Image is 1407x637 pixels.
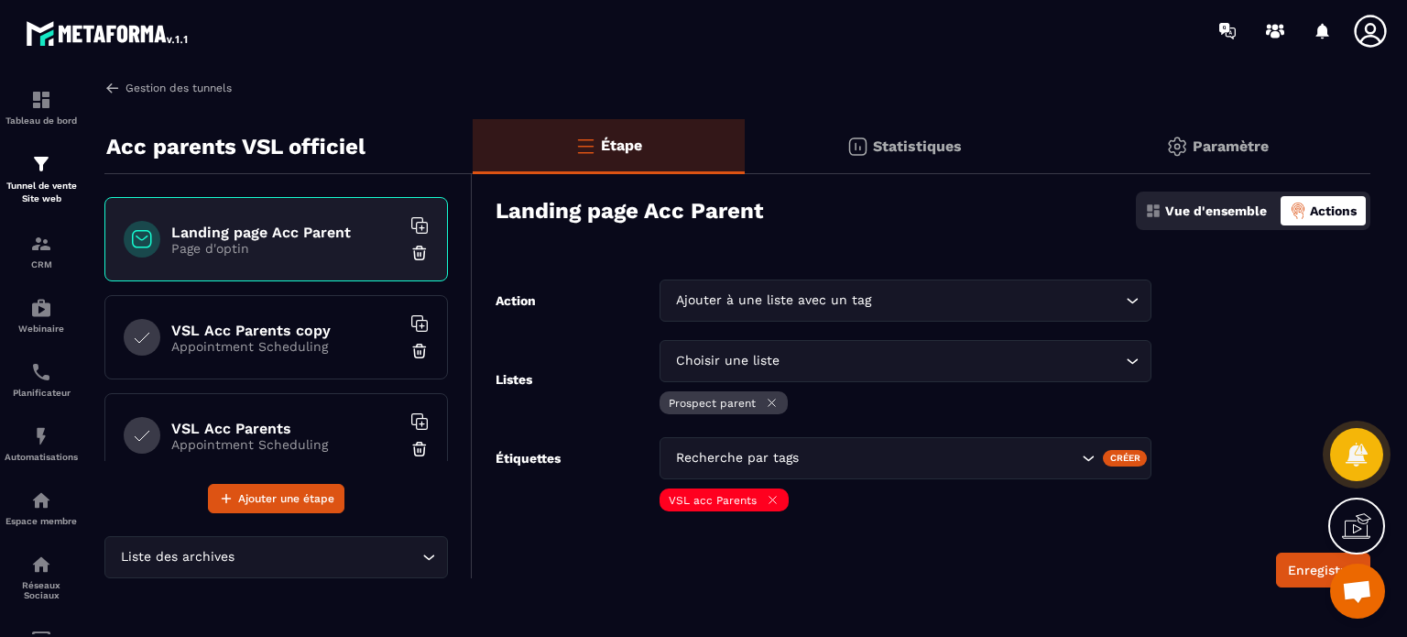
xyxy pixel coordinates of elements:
[5,259,78,269] p: CRM
[671,351,783,371] span: Choisir une liste
[783,351,1121,371] input: Search for option
[802,448,1077,468] input: Search for option
[496,293,536,308] label: Action
[410,342,429,360] img: trash
[1193,137,1269,155] p: Paramètre
[5,412,78,476] a: automationsautomationsAutomatisations
[30,361,52,383] img: scheduler
[30,425,52,447] img: automations
[410,244,429,262] img: trash
[671,448,802,468] span: Recherche par tags
[5,540,78,614] a: social-networksocial-networkRéseaux Sociaux
[1103,450,1148,467] div: Créer
[496,372,532,387] label: Listes
[601,137,642,154] p: Étape
[30,89,52,111] img: formation
[5,516,78,526] p: Espace membre
[1276,553,1370,588] button: Enregistrer
[1145,203,1162,219] img: dashboard.5f9f1413.svg
[171,339,400,354] p: Appointment Scheduling
[5,180,78,205] p: Tunnel de vente Site web
[5,476,78,540] a: automationsautomationsEspace membre
[660,340,1151,382] div: Search for option
[5,347,78,412] a: schedulerschedulerPlanificateur
[5,75,78,139] a: formationformationTableau de bord
[171,437,400,452] p: Appointment Scheduling
[574,135,596,157] img: bars-o.4a397970.svg
[104,80,232,96] a: Gestion des tunnels
[30,153,52,175] img: formation
[171,322,400,339] h6: VSL Acc Parents copy
[410,440,429,458] img: trash
[5,115,78,126] p: Tableau de bord
[846,136,868,158] img: stats.20deebd0.svg
[5,452,78,462] p: Automatisations
[671,291,875,311] span: Ajouter à une liste avec un tag
[30,489,52,511] img: automations
[1166,136,1188,158] img: setting-gr.5f69749f.svg
[26,16,191,49] img: logo
[660,280,1151,322] div: Search for option
[238,489,334,508] span: Ajouter une étape
[669,494,757,507] p: VSL acc Parents
[660,437,1151,479] div: Search for option
[5,580,78,600] p: Réseaux Sociaux
[5,283,78,347] a: automationsautomationsWebinaire
[496,451,561,516] label: Étiquettes
[171,420,400,437] h6: VSL Acc Parents
[5,324,78,334] p: Webinaire
[873,137,962,155] p: Statistiques
[104,80,121,96] img: arrow
[1310,203,1357,218] p: Actions
[104,536,448,578] div: Search for option
[1165,203,1267,218] p: Vue d'ensemble
[238,547,418,567] input: Search for option
[171,224,400,241] h6: Landing page Acc Parent
[116,547,238,567] span: Liste des archives
[30,233,52,255] img: formation
[1330,564,1385,619] div: Ouvrir le chat
[5,139,78,219] a: formationformationTunnel de vente Site web
[30,297,52,319] img: automations
[106,128,365,165] p: Acc parents VSL officiel
[496,198,763,224] h3: Landing page Acc Parent
[5,219,78,283] a: formationformationCRM
[1290,203,1306,219] img: actions-active.8f1ece3a.png
[5,388,78,398] p: Planificateur
[208,484,344,513] button: Ajouter une étape
[669,397,756,410] p: Prospect parent
[171,241,400,256] p: Page d'optin
[875,291,1121,311] input: Search for option
[30,554,52,576] img: social-network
